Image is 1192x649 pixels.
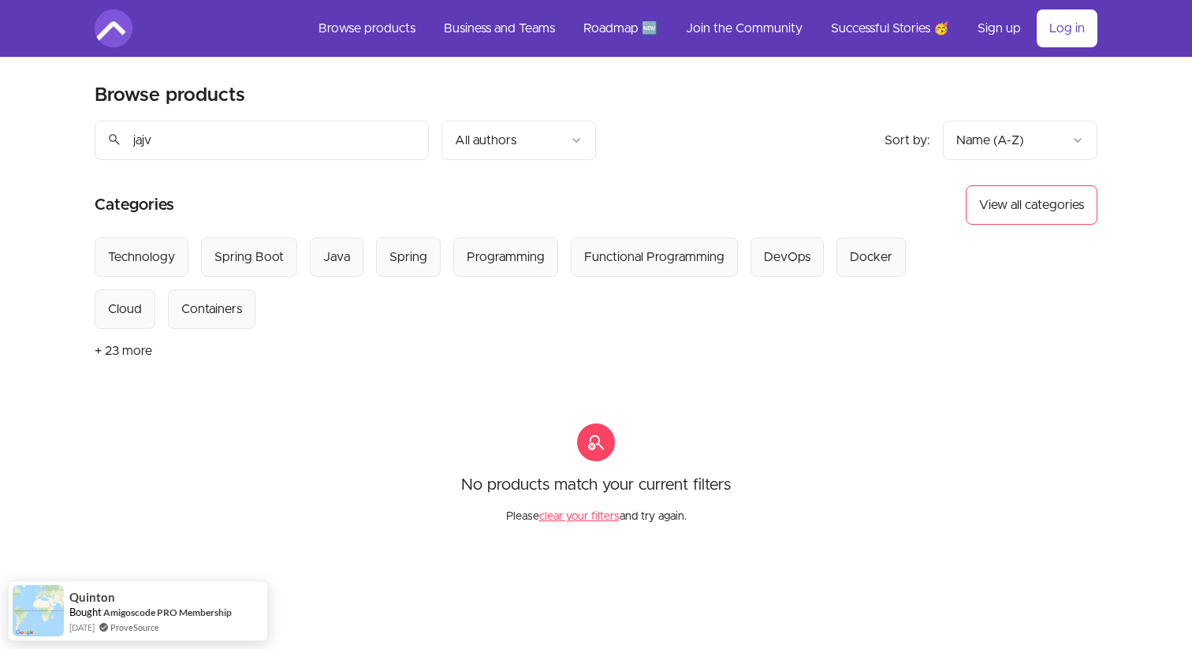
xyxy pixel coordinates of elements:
div: Programming [467,248,545,267]
input: Search product names [95,121,429,160]
div: DevOps [764,248,810,267]
div: Spring Boot [214,248,284,267]
span: Sort by: [885,134,930,147]
h2: Browse products [95,83,245,108]
a: Roadmap 🆕 [571,9,670,47]
div: Docker [850,248,892,267]
span: Bought [69,606,102,618]
button: + 23 more [95,329,152,373]
div: Cloud [108,300,142,319]
a: Log in [1037,9,1097,47]
div: Spring [389,248,427,267]
span: search [107,129,121,151]
h2: Categories [95,185,174,225]
a: Sign up [965,9,1034,47]
a: Amigoscode PRO Membership [103,606,232,618]
a: Join the Community [673,9,815,47]
a: Business and Teams [431,9,568,47]
p: No products match your current filters [461,474,731,496]
button: Product sort options [943,121,1097,160]
div: Functional Programming [584,248,725,267]
a: Browse products [306,9,428,47]
nav: Main [306,9,1097,47]
span: Quinton [69,591,115,604]
span: search_off [577,423,615,461]
div: Java [323,248,350,267]
a: Successful Stories 🥳 [818,9,962,47]
p: Please and try again. [506,496,687,524]
img: provesource social proof notification image [13,585,64,636]
a: ProveSource [110,621,159,634]
button: Filter by author [441,121,596,160]
button: clear your filters [539,509,620,524]
button: View all categories [966,185,1097,225]
div: Containers [181,300,242,319]
div: Technology [108,248,175,267]
span: [DATE] [69,621,95,634]
img: Amigoscode logo [95,9,132,47]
